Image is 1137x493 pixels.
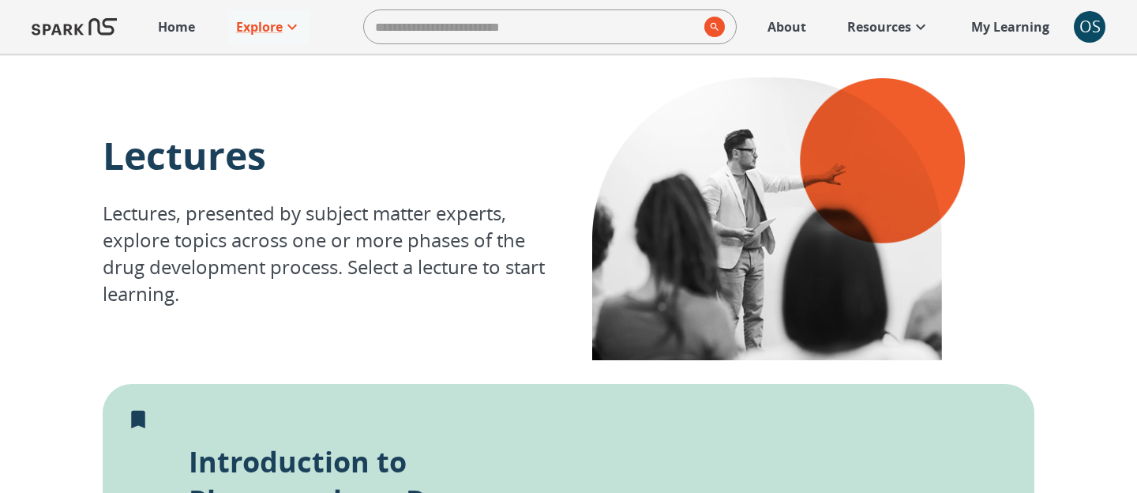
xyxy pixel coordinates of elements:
[103,130,568,181] p: Lectures
[1074,11,1105,43] button: account of current user
[103,200,568,307] p: Lectures, presented by subject matter experts, explore topics across one or more phases of the dr...
[963,9,1058,44] a: My Learning
[760,9,814,44] a: About
[150,9,203,44] a: Home
[228,9,310,44] a: Explore
[971,17,1049,36] p: My Learning
[126,408,150,431] svg: Remove from My Learning
[767,17,806,36] p: About
[236,17,283,36] p: Explore
[847,17,911,36] p: Resources
[839,9,938,44] a: Resources
[698,10,725,43] button: search
[158,17,195,36] p: Home
[32,8,117,46] img: Logo of SPARK at Stanford
[1074,11,1105,43] div: OS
